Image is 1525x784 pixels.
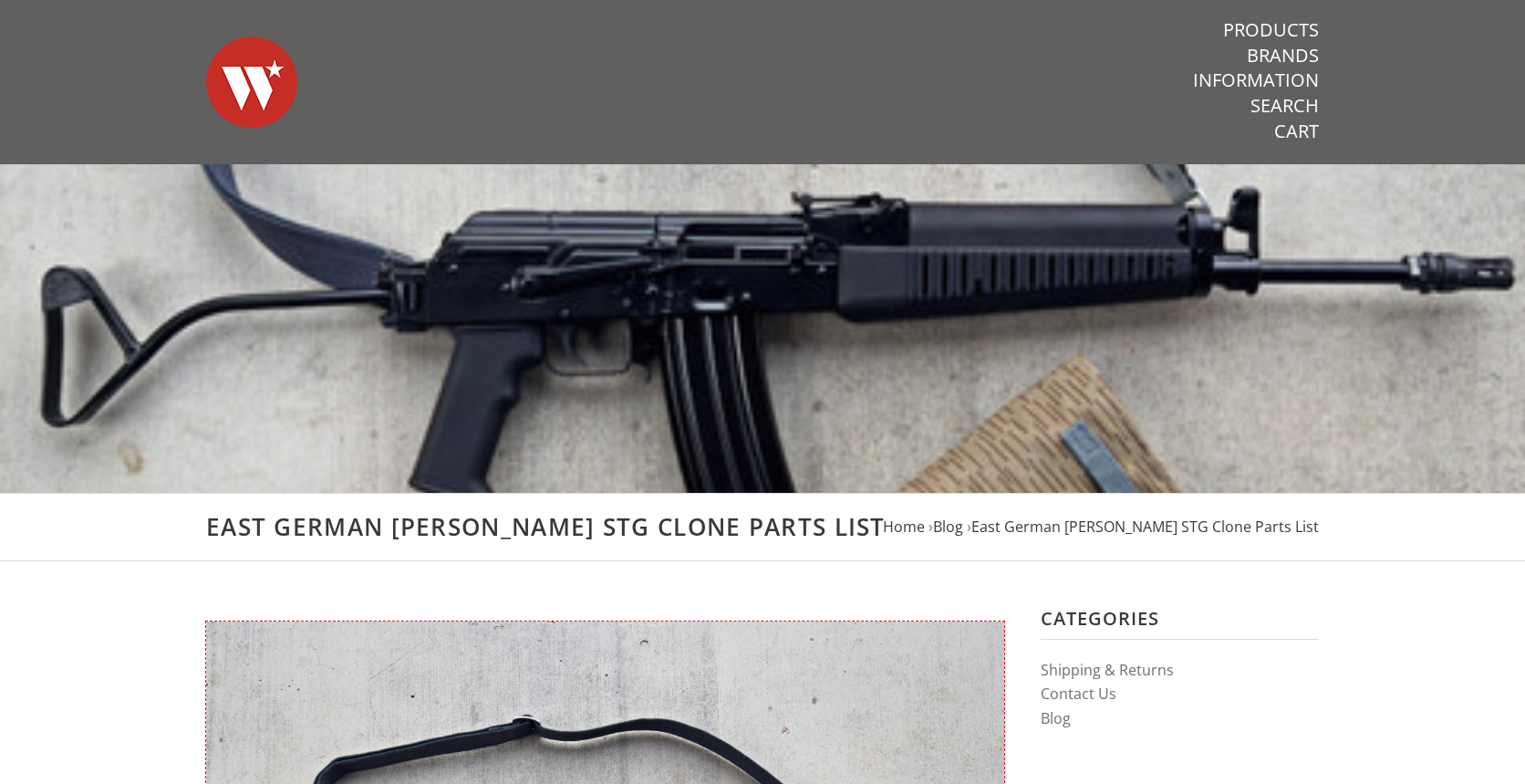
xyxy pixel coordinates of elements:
li: › [928,515,963,539]
a: East German [PERSON_NAME] STG Clone Parts List [971,517,1319,537]
a: Cart [1274,120,1319,143]
a: Search [1250,94,1319,118]
a: Shipping & Returns [1041,660,1174,680]
a: Home [883,517,925,537]
a: Information [1193,68,1319,92]
h1: East German [PERSON_NAME] STG Clone Parts List [206,512,1319,542]
a: Brands [1247,44,1319,68]
img: Warsaw Wood Co. [206,18,297,146]
h3: Categories [1041,607,1319,640]
li: › [967,515,1319,539]
a: Products [1223,18,1319,42]
a: Blog [1041,708,1071,728]
a: Contact Us [1041,684,1116,704]
a: Blog [933,517,963,537]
